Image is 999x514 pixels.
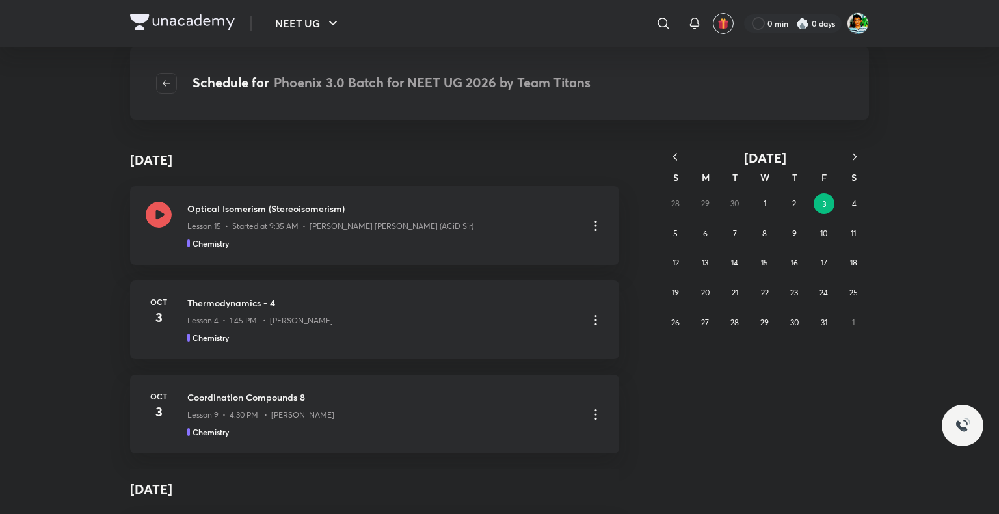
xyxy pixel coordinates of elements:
a: Company Logo [130,14,235,33]
abbr: October 22, 2025 [761,288,769,297]
abbr: October 31, 2025 [821,318,827,327]
abbr: October 27, 2025 [701,318,709,327]
h5: Chemistry [193,426,229,438]
h4: [DATE] [130,150,172,170]
abbr: Tuesday [732,171,738,183]
button: October 24, 2025 [814,282,834,303]
a: Oct3Coordination Compounds 8Lesson 9 • 4:30 PM • [PERSON_NAME]Chemistry [130,375,619,453]
button: October 20, 2025 [695,282,715,303]
img: Company Logo [130,14,235,30]
button: October 1, 2025 [754,193,775,214]
abbr: Monday [702,171,710,183]
abbr: October 24, 2025 [819,288,828,297]
abbr: October 23, 2025 [790,288,798,297]
img: ttu [955,418,970,433]
button: October 4, 2025 [844,193,864,214]
abbr: Friday [821,171,827,183]
abbr: October 8, 2025 [762,228,767,238]
abbr: October 13, 2025 [702,258,708,267]
button: October 22, 2025 [754,282,775,303]
abbr: October 5, 2025 [673,228,678,238]
abbr: October 14, 2025 [731,258,738,267]
abbr: October 21, 2025 [732,288,738,297]
abbr: October 19, 2025 [672,288,679,297]
abbr: October 1, 2025 [764,198,766,208]
abbr: October 25, 2025 [849,288,858,297]
button: October 17, 2025 [814,252,834,273]
abbr: October 16, 2025 [791,258,798,267]
abbr: October 3, 2025 [822,198,827,209]
h5: Chemistry [193,332,229,344]
abbr: Saturday [851,171,857,183]
abbr: Thursday [792,171,797,183]
button: October 2, 2025 [784,193,805,214]
button: October 31, 2025 [814,312,834,333]
a: Oct3Thermodynamics - 4Lesson 4 • 1:45 PM • [PERSON_NAME]Chemistry [130,280,619,359]
button: avatar [713,13,734,34]
h6: Oct [146,296,172,308]
button: October 29, 2025 [754,312,775,333]
img: streak [796,17,809,30]
abbr: October 18, 2025 [850,258,857,267]
abbr: October 30, 2025 [790,318,799,327]
button: October 25, 2025 [843,282,864,303]
abbr: October 29, 2025 [760,318,769,327]
h5: Chemistry [193,237,229,249]
button: October 10, 2025 [814,223,834,244]
abbr: October 15, 2025 [761,258,768,267]
button: October 11, 2025 [843,223,864,244]
abbr: October 10, 2025 [820,228,827,238]
button: October 23, 2025 [784,282,805,303]
button: October 28, 2025 [725,312,745,333]
p: Lesson 15 • Started at 9:35 AM • [PERSON_NAME] [PERSON_NAME] (ACiD Sir) [187,221,473,232]
h4: 3 [146,308,172,327]
button: October 16, 2025 [784,252,805,273]
abbr: October 2, 2025 [792,198,796,208]
abbr: October 9, 2025 [792,228,797,238]
h3: Thermodynamics - 4 [187,296,578,310]
button: October 15, 2025 [754,252,775,273]
button: October 8, 2025 [754,223,775,244]
abbr: Wednesday [760,171,769,183]
a: Optical Isomerism (Stereoisomerism)Lesson 15 • Started at 9:35 AM • [PERSON_NAME] [PERSON_NAME] (... [130,186,619,265]
button: October 3, 2025 [814,193,834,214]
button: October 21, 2025 [725,282,745,303]
button: October 30, 2025 [784,312,805,333]
abbr: October 4, 2025 [852,198,857,208]
button: October 12, 2025 [665,252,686,273]
button: October 6, 2025 [695,223,715,244]
abbr: October 6, 2025 [703,228,708,238]
h3: Optical Isomerism (Stereoisomerism) [187,202,578,215]
h4: [DATE] [130,469,619,509]
h3: Coordination Compounds 8 [187,390,578,404]
p: Lesson 9 • 4:30 PM • [PERSON_NAME] [187,409,334,421]
p: Lesson 4 • 1:45 PM • [PERSON_NAME] [187,315,333,327]
h4: Schedule for [193,73,591,94]
button: October 26, 2025 [665,312,686,333]
span: Phoenix 3.0 Batch for NEET UG 2026 by Team Titans [274,74,591,91]
button: [DATE] [689,150,840,166]
button: October 7, 2025 [725,223,745,244]
span: [DATE] [744,149,786,167]
h4: 3 [146,402,172,422]
abbr: October 20, 2025 [701,288,710,297]
button: NEET UG [267,10,349,36]
button: October 27, 2025 [695,312,715,333]
button: October 14, 2025 [725,252,745,273]
abbr: October 12, 2025 [673,258,679,267]
abbr: October 17, 2025 [821,258,827,267]
abbr: October 11, 2025 [851,228,856,238]
button: October 9, 2025 [784,223,805,244]
h6: Oct [146,390,172,402]
img: avatar [717,18,729,29]
button: October 19, 2025 [665,282,686,303]
button: October 18, 2025 [843,252,864,273]
abbr: Sunday [673,171,678,183]
abbr: October 28, 2025 [730,318,739,327]
abbr: October 7, 2025 [733,228,737,238]
abbr: October 26, 2025 [671,318,680,327]
button: October 13, 2025 [695,252,715,273]
button: October 5, 2025 [665,223,686,244]
img: Mehul Ghosh [847,12,869,34]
